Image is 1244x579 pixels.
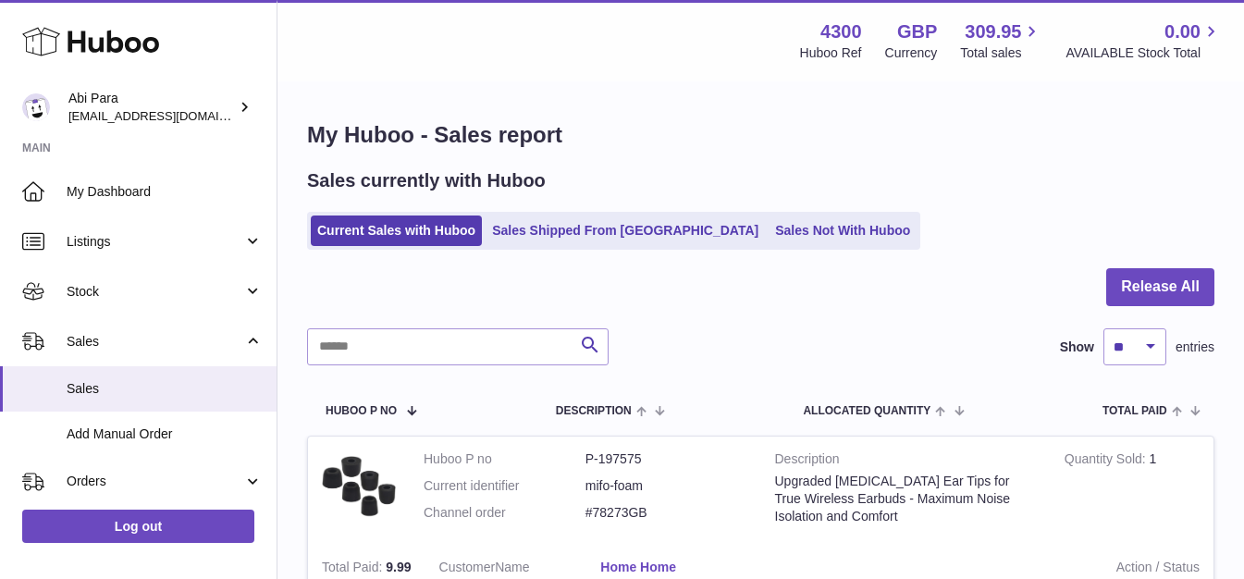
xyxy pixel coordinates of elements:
[1060,339,1094,356] label: Show
[600,559,762,576] a: Home Home
[1051,437,1213,545] td: 1
[68,90,235,125] div: Abi Para
[386,560,411,574] span: 9.99
[885,44,938,62] div: Currency
[424,450,585,468] dt: Huboo P no
[439,560,496,574] span: Customer
[1164,19,1201,44] span: 0.00
[1065,19,1222,62] a: 0.00 AVAILABLE Stock Total
[775,450,1037,473] strong: Description
[22,510,254,543] a: Log out
[68,108,272,123] span: [EMAIL_ADDRESS][DOMAIN_NAME]
[1106,268,1214,306] button: Release All
[67,283,243,301] span: Stock
[803,405,930,417] span: ALLOCATED Quantity
[322,560,386,579] strong: Total Paid
[1065,44,1222,62] span: AVAILABLE Stock Total
[1102,405,1167,417] span: Total paid
[960,19,1042,62] a: 309.95 Total sales
[585,504,747,522] dd: #78273GB
[424,504,585,522] dt: Channel order
[1176,339,1214,356] span: entries
[585,477,747,495] dd: mifo-foam
[307,120,1214,150] h1: My Huboo - Sales report
[775,473,1037,525] div: Upgraded [MEDICAL_DATA] Ear Tips for True Wireless Earbuds - Maximum Noise Isolation and Comfort
[585,450,747,468] dd: P-197575
[67,473,243,490] span: Orders
[897,19,937,44] strong: GBP
[22,93,50,121] img: Abi@mifo.co.uk
[965,19,1021,44] span: 309.95
[322,450,396,524] img: mifo-memory-foam-ear-tips.jpg
[960,44,1042,62] span: Total sales
[424,477,585,495] dt: Current identifier
[307,168,546,193] h2: Sales currently with Huboo
[326,405,397,417] span: Huboo P no
[67,425,263,443] span: Add Manual Order
[486,216,765,246] a: Sales Shipped From [GEOGRAPHIC_DATA]
[67,183,263,201] span: My Dashboard
[820,19,862,44] strong: 4300
[1065,451,1150,471] strong: Quantity Sold
[67,333,243,351] span: Sales
[311,216,482,246] a: Current Sales with Huboo
[67,380,263,398] span: Sales
[800,44,862,62] div: Huboo Ref
[67,233,243,251] span: Listings
[769,216,917,246] a: Sales Not With Huboo
[556,405,632,417] span: Description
